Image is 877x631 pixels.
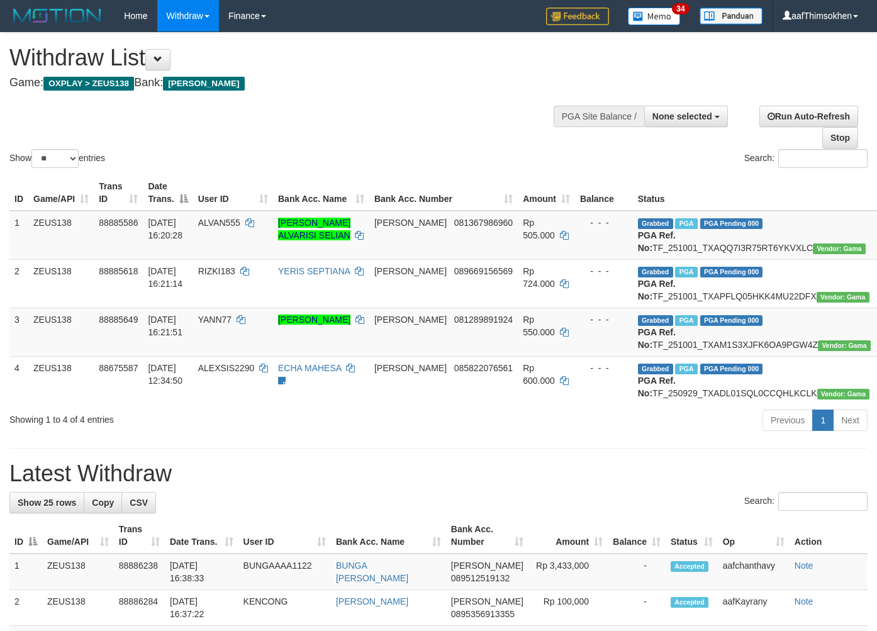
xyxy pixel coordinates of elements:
td: 4 [9,356,28,405]
img: Feedback.jpg [546,8,609,25]
span: [PERSON_NAME] [451,596,523,606]
th: User ID: activate to sort column ascending [193,175,273,211]
h1: Withdraw List [9,45,572,70]
label: Search: [744,492,868,511]
th: Trans ID: activate to sort column ascending [114,518,165,554]
a: YERIS SEPTIANA [278,266,350,276]
td: ZEUS138 [42,554,114,590]
div: - - - [580,313,628,326]
span: [DATE] 12:34:50 [148,363,182,386]
span: [PERSON_NAME] [374,363,447,373]
td: 3 [9,308,28,356]
div: - - - [580,362,628,374]
b: PGA Ref. No: [638,230,676,253]
th: Date Trans.: activate to sort column ascending [165,518,238,554]
a: [PERSON_NAME] [336,596,408,606]
td: ZEUS138 [28,259,94,308]
span: 88675587 [99,363,138,373]
span: Accepted [671,597,708,608]
span: [DATE] 16:21:51 [148,315,182,337]
div: - - - [580,216,628,229]
th: ID: activate to sort column descending [9,518,42,554]
span: Grabbed [638,315,673,326]
span: [PERSON_NAME] [451,561,523,571]
h1: Latest Withdraw [9,461,868,486]
td: 1 [9,211,28,260]
span: Vendor URL: https://trx31.1velocity.biz [817,292,869,303]
a: Stop [822,127,858,148]
a: Show 25 rows [9,492,84,513]
span: Show 25 rows [18,498,76,508]
th: Status: activate to sort column ascending [666,518,718,554]
span: Grabbed [638,267,673,277]
th: Amount: activate to sort column ascending [518,175,575,211]
th: ID [9,175,28,211]
a: [PERSON_NAME] [278,315,350,325]
td: 88886238 [114,554,165,590]
a: Previous [762,410,813,431]
a: 1 [812,410,834,431]
th: Game/API: activate to sort column ascending [42,518,114,554]
td: TF_251001_TXAQQ7I3R75RT6YKVXLC [633,211,876,260]
td: aafchanthavy [718,554,790,590]
button: None selected [644,106,728,127]
span: [DATE] 16:20:28 [148,218,182,240]
span: Marked by aafanarl [675,315,697,326]
span: PGA Pending [700,218,763,229]
td: ZEUS138 [28,356,94,405]
td: TF_250929_TXADL01SQL0CCQHLKCLK [633,356,876,405]
a: CSV [121,492,156,513]
td: 1 [9,554,42,590]
span: Marked by aafpengsreynich [675,364,697,374]
td: ZEUS138 [28,308,94,356]
th: Game/API: activate to sort column ascending [28,175,94,211]
span: Copy 085822076561 to clipboard [454,363,513,373]
input: Search: [778,492,868,511]
h4: Game: Bank: [9,77,572,89]
b: PGA Ref. No: [638,376,676,398]
span: Grabbed [638,364,673,374]
a: ECHA MAHESA [278,363,341,373]
td: Rp 3,433,000 [528,554,608,590]
th: Amount: activate to sort column ascending [528,518,608,554]
a: BUNGA [PERSON_NAME] [336,561,408,583]
span: 88885649 [99,315,138,325]
span: Copy 081367986960 to clipboard [454,218,513,228]
td: Rp 100,000 [528,590,608,626]
th: Bank Acc. Name: activate to sort column ascending [273,175,369,211]
td: KENCONG [238,590,331,626]
span: Vendor URL: https://trx31.1velocity.biz [817,389,870,399]
span: Vendor URL: https://trx31.1velocity.biz [818,340,871,351]
span: Marked by aafanarl [675,218,697,229]
img: MOTION_logo.png [9,6,105,25]
span: Vendor URL: https://trx31.1velocity.biz [813,243,866,254]
th: Action [790,518,868,554]
span: None selected [652,111,712,121]
label: Search: [744,149,868,168]
th: Op: activate to sort column ascending [718,518,790,554]
span: [PERSON_NAME] [374,218,447,228]
td: - [608,554,666,590]
span: 88885586 [99,218,138,228]
th: User ID: activate to sort column ascending [238,518,331,554]
a: Next [833,410,868,431]
td: TF_251001_TXAM1S3XJFK6OA9PGW4Z [633,308,876,356]
a: Note [795,561,813,571]
label: Show entries [9,149,105,168]
a: Run Auto-Refresh [759,106,858,127]
a: Note [795,596,813,606]
td: ZEUS138 [42,590,114,626]
span: Marked by aafanarl [675,267,697,277]
th: Bank Acc. Number: activate to sort column ascending [446,518,528,554]
td: 2 [9,590,42,626]
span: Rp 505.000 [523,218,555,240]
span: [PERSON_NAME] [374,266,447,276]
span: Rp 550.000 [523,315,555,337]
div: PGA Site Balance / [554,106,644,127]
th: Balance: activate to sort column ascending [608,518,666,554]
b: PGA Ref. No: [638,279,676,301]
td: 2 [9,259,28,308]
th: Trans ID: activate to sort column ascending [94,175,143,211]
td: TF_251001_TXAPFLQ05HKK4MU22DFX [633,259,876,308]
span: Rp 724.000 [523,266,555,289]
